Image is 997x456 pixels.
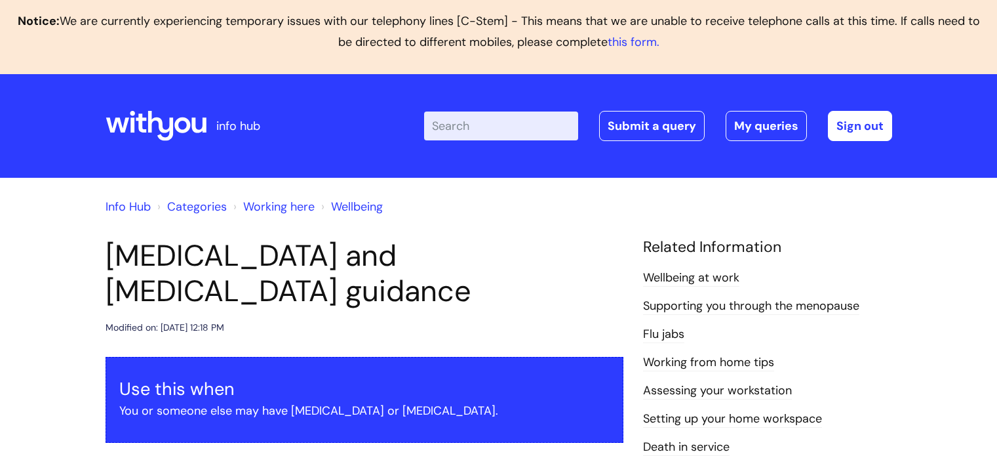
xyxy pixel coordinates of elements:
[643,298,859,315] a: Supporting you through the menopause
[318,196,383,217] li: Wellbeing
[828,111,892,141] a: Sign out
[10,10,987,53] p: We are currently experiencing temporary issues with our telephony lines [C-Stem] - This means tha...
[216,115,260,136] p: info hub
[643,411,822,428] a: Setting up your home workspace
[643,383,792,400] a: Assessing your workstation
[643,238,892,257] h4: Related Information
[106,238,623,309] h1: [MEDICAL_DATA] and [MEDICAL_DATA] guidance
[424,112,578,140] input: Search
[243,199,315,215] a: Working here
[154,196,227,217] li: Solution home
[106,320,224,336] div: Modified on: [DATE] 12:18 PM
[643,270,739,287] a: Wellbeing at work
[643,354,774,371] a: Working from home tips
[599,111,705,141] a: Submit a query
[167,199,227,215] a: Categories
[726,111,807,141] a: My queries
[230,196,315,217] li: Working here
[424,111,892,141] div: | -
[119,379,610,400] h3: Use this when
[643,439,730,456] a: Death in service
[119,400,610,421] p: You or someone else may have [MEDICAL_DATA] or [MEDICAL_DATA].
[643,326,684,343] a: Flu jabs
[106,199,151,215] a: Info Hub
[608,34,659,50] a: this form.
[18,13,60,29] b: Notice:
[331,199,383,215] a: Wellbeing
